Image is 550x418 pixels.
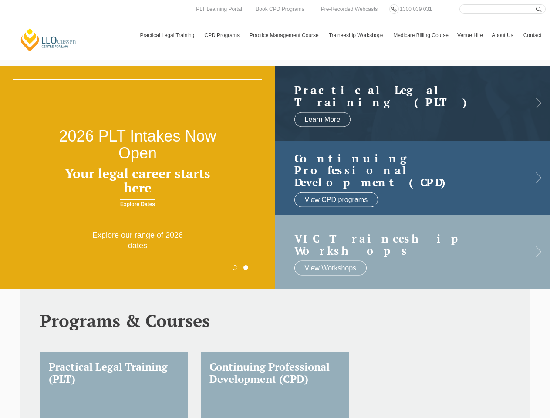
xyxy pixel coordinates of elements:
h3: Your legal career starts here [55,166,220,195]
a: Practice Management Course [245,23,324,48]
a: View CPD programs [294,192,378,207]
a: Contact [519,23,546,48]
a: VIC Traineeship Workshops [294,233,514,256]
h2: Continuing Professional Development (CPD) [294,152,514,188]
a: Pre-Recorded Webcasts [319,4,380,14]
a: Traineeship Workshops [324,23,389,48]
a: Practical LegalTraining (PLT) [294,84,514,108]
a: Practical Legal Training [136,23,200,48]
a: Book CPD Programs [253,4,306,14]
a: CPD Programs [200,23,245,48]
a: Explore Dates [120,199,155,209]
a: Venue Hire [453,23,487,48]
a: PLT Learning Portal [194,4,244,14]
a: [PERSON_NAME] Centre for Law [20,27,78,52]
a: View Workshops [294,261,367,276]
a: 1300 039 031 [398,4,434,14]
h3: Continuing Professional Development (CPD) [209,361,340,386]
p: Explore our range of 2026 dates [83,230,193,251]
a: About Us [487,23,519,48]
h3: Practical Legal Training (PLT) [49,361,179,386]
span: 1300 039 031 [400,6,432,12]
a: Continuing ProfessionalDevelopment (CPD) [294,152,514,188]
h2: 2026 PLT Intakes Now Open [55,128,220,162]
a: Medicare Billing Course [389,23,453,48]
button: 1 [233,265,237,270]
h2: Practical Legal Training (PLT) [294,84,514,108]
h2: Programs & Courses [40,311,510,330]
button: 2 [243,265,248,270]
a: Learn More [294,112,351,127]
